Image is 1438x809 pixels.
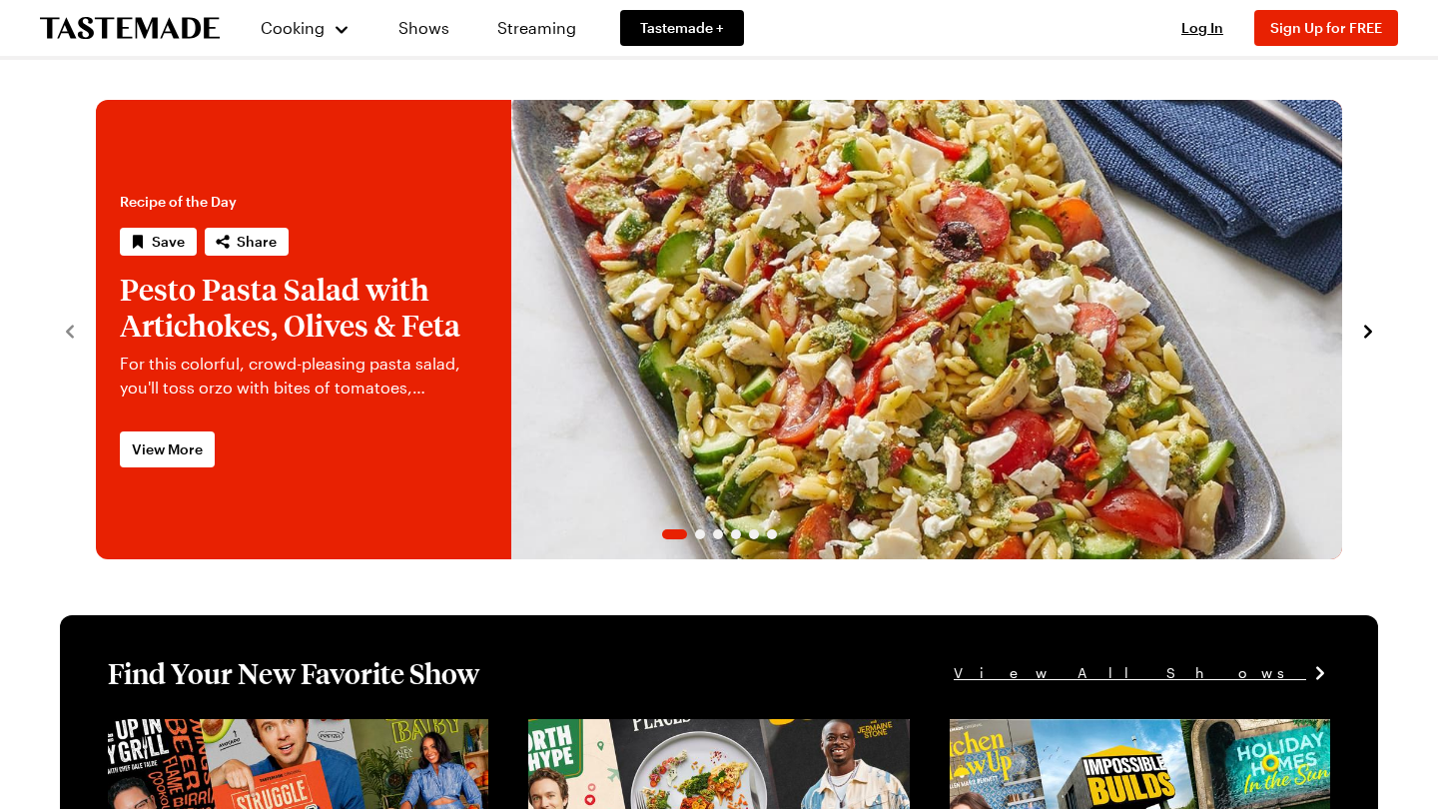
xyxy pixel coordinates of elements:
[1181,19,1223,36] span: Log In
[731,529,741,539] span: Go to slide 4
[152,232,185,252] span: Save
[662,529,687,539] span: Go to slide 1
[108,655,479,691] h1: Find Your New Favorite Show
[261,18,325,37] span: Cooking
[954,662,1306,684] span: View All Shows
[1162,18,1242,38] button: Log In
[237,232,277,252] span: Share
[60,318,80,342] button: navigate to previous item
[40,17,220,40] a: To Tastemade Home Page
[528,721,801,740] a: View full content for [object Object]
[96,100,1342,559] div: 1 / 6
[120,431,215,467] a: View More
[132,439,203,459] span: View More
[640,18,724,38] span: Tastemade +
[695,529,705,539] span: Go to slide 2
[260,4,351,52] button: Cooking
[767,529,777,539] span: Go to slide 6
[1358,318,1378,342] button: navigate to next item
[205,228,289,256] button: Share
[713,529,723,539] span: Go to slide 3
[1270,19,1382,36] span: Sign Up for FREE
[108,721,380,740] a: View full content for [object Object]
[1254,10,1398,46] button: Sign Up for FREE
[950,721,1222,740] a: View full content for [object Object]
[954,662,1330,684] a: View All Shows
[620,10,744,46] a: Tastemade +
[749,529,759,539] span: Go to slide 5
[120,228,197,256] button: Save recipe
